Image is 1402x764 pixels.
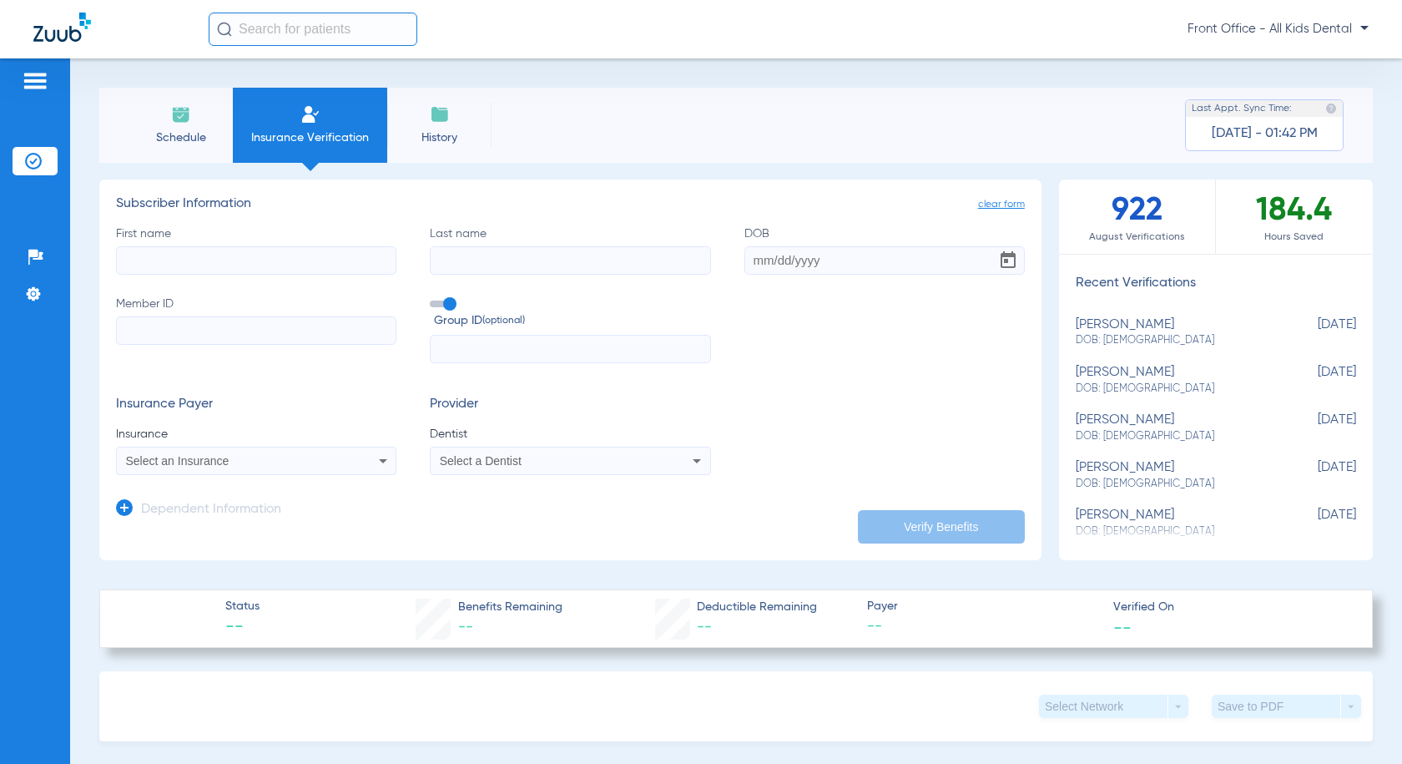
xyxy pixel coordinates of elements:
[209,13,417,46] input: Search for patients
[867,616,1099,637] span: --
[33,13,91,42] img: Zuub Logo
[1273,460,1356,491] span: [DATE]
[1076,429,1273,444] span: DOB: [DEMOGRAPHIC_DATA]
[116,225,396,275] label: First name
[116,246,396,275] input: First name
[116,196,1025,213] h3: Subscriber Information
[225,598,260,615] span: Status
[1216,229,1373,245] span: Hours Saved
[482,312,525,330] small: (optional)
[867,598,1099,615] span: Payer
[1273,508,1356,539] span: [DATE]
[1113,599,1345,616] span: Verified On
[116,296,396,364] label: Member ID
[978,196,1025,213] span: clear form
[217,22,232,37] img: Search Icon
[1325,103,1337,114] img: last sync help info
[440,454,522,468] span: Select a Dentist
[1319,684,1402,764] iframe: Chat Widget
[434,312,710,330] span: Group ID
[458,620,473,635] span: --
[116,397,396,413] h3: Insurance Payer
[1192,100,1292,117] span: Last Appt. Sync Time:
[171,104,191,124] img: Schedule
[1076,317,1273,348] div: [PERSON_NAME]
[116,426,396,443] span: Insurance
[1059,229,1215,245] span: August Verifications
[1059,276,1373,292] h3: Recent Verifications
[430,246,710,275] input: Last name
[126,454,229,468] span: Select an Insurance
[1076,412,1273,443] div: [PERSON_NAME]
[1273,317,1356,348] span: [DATE]
[1273,412,1356,443] span: [DATE]
[1076,333,1273,348] span: DOB: [DEMOGRAPHIC_DATA]
[744,246,1025,275] input: DOBOpen calendar
[430,104,450,124] img: History
[1076,508,1273,539] div: [PERSON_NAME]
[430,426,710,443] span: Dentist
[1216,180,1373,254] div: 184.4
[1076,365,1273,396] div: [PERSON_NAME]
[1076,460,1273,491] div: [PERSON_NAME]
[1076,382,1273,397] span: DOB: [DEMOGRAPHIC_DATA]
[116,316,396,345] input: Member ID
[744,225,1025,275] label: DOB
[141,129,220,146] span: Schedule
[1188,21,1369,38] span: Front Office - All Kids Dental
[245,129,375,146] span: Insurance Verification
[300,104,320,124] img: Manual Insurance Verification
[697,620,712,635] span: --
[1059,180,1216,254] div: 922
[1212,125,1318,142] span: [DATE] - 01:42 PM
[858,510,1025,544] button: Verify Benefits
[458,599,562,616] span: Benefits Remaining
[225,616,260,640] span: --
[991,244,1025,277] button: Open calendar
[430,225,710,275] label: Last name
[1076,477,1273,492] span: DOB: [DEMOGRAPHIC_DATA]
[400,129,479,146] span: History
[1113,618,1132,635] span: --
[141,502,281,519] h3: Dependent Information
[1273,365,1356,396] span: [DATE]
[697,599,817,616] span: Deductible Remaining
[430,397,710,413] h3: Provider
[22,71,48,91] img: hamburger-icon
